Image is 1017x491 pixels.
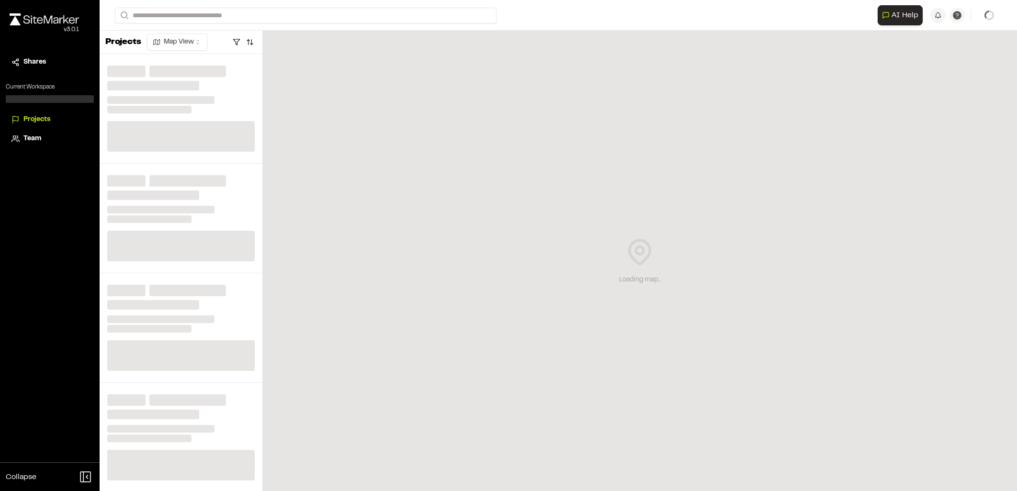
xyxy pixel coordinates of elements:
span: Projects [23,114,50,125]
p: Projects [105,36,141,49]
img: rebrand.png [10,13,79,25]
span: Collapse [6,471,36,483]
p: Current Workspace [6,83,94,91]
span: Shares [23,57,46,67]
button: Search [115,8,132,23]
div: Loading map... [619,275,661,285]
a: Team [11,134,88,144]
div: Oh geez...please don't... [10,25,79,34]
a: Projects [11,114,88,125]
span: AI Help [892,10,918,21]
a: Shares [11,57,88,67]
button: Open AI Assistant [878,5,923,25]
span: Team [23,134,41,144]
div: Open AI Assistant [878,5,927,25]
